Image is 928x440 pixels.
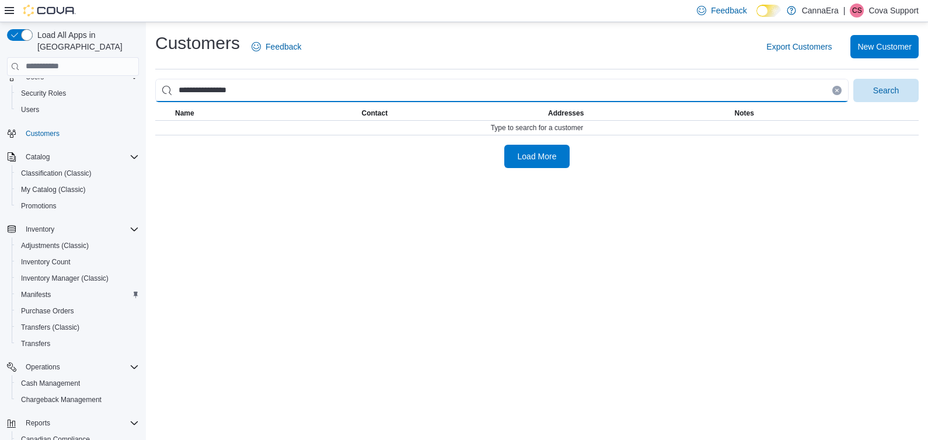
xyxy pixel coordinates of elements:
[16,103,139,117] span: Users
[266,41,301,53] span: Feedback
[843,4,846,18] p: |
[21,89,66,98] span: Security Roles
[26,418,50,428] span: Reports
[16,239,139,253] span: Adjustments (Classic)
[247,35,306,58] a: Feedback
[16,304,139,318] span: Purchase Orders
[762,35,836,58] button: Export Customers
[21,290,51,299] span: Manifests
[873,85,899,96] span: Search
[16,376,85,390] a: Cash Management
[21,185,86,194] span: My Catalog (Classic)
[12,303,144,319] button: Purchase Orders
[16,337,55,351] a: Transfers
[16,337,139,351] span: Transfers
[12,375,144,392] button: Cash Management
[16,271,113,285] a: Inventory Manager (Classic)
[850,35,919,58] button: New Customer
[21,306,74,316] span: Purchase Orders
[491,123,584,132] span: Type to search for a customer
[16,166,139,180] span: Classification (Classic)
[16,183,139,197] span: My Catalog (Classic)
[2,221,144,238] button: Inventory
[21,395,102,404] span: Chargeback Management
[21,126,139,141] span: Customers
[868,4,919,18] p: Cova Support
[16,320,139,334] span: Transfers (Classic)
[21,360,65,374] button: Operations
[711,5,746,16] span: Feedback
[21,241,89,250] span: Adjustments (Classic)
[33,29,139,53] span: Load All Apps in [GEOGRAPHIC_DATA]
[12,198,144,214] button: Promotions
[16,255,75,269] a: Inventory Count
[16,376,139,390] span: Cash Management
[16,393,139,407] span: Chargeback Management
[21,360,139,374] span: Operations
[735,109,754,118] span: Notes
[12,270,144,287] button: Inventory Manager (Classic)
[21,222,59,236] button: Inventory
[12,287,144,303] button: Manifests
[21,150,54,164] button: Catalog
[21,169,92,178] span: Classification (Classic)
[16,393,106,407] a: Chargeback Management
[2,125,144,142] button: Customers
[155,32,240,55] h1: Customers
[16,166,96,180] a: Classification (Classic)
[16,320,84,334] a: Transfers (Classic)
[16,271,139,285] span: Inventory Manager (Classic)
[756,5,781,17] input: Dark Mode
[23,5,76,16] img: Cova
[21,201,57,211] span: Promotions
[12,165,144,181] button: Classification (Classic)
[26,152,50,162] span: Catalog
[504,145,570,168] button: Load More
[802,4,839,18] p: CannaEra
[853,79,919,102] button: Search
[26,129,60,138] span: Customers
[832,86,842,95] button: Clear input
[16,288,55,302] a: Manifests
[16,183,90,197] a: My Catalog (Classic)
[175,109,194,118] span: Name
[852,4,862,18] span: CS
[2,415,144,431] button: Reports
[26,225,54,234] span: Inventory
[21,323,79,332] span: Transfers (Classic)
[16,86,71,100] a: Security Roles
[766,41,832,53] span: Export Customers
[12,102,144,118] button: Users
[12,181,144,198] button: My Catalog (Classic)
[16,288,139,302] span: Manifests
[21,339,50,348] span: Transfers
[21,222,139,236] span: Inventory
[12,392,144,408] button: Chargeback Management
[21,257,71,267] span: Inventory Count
[362,109,388,118] span: Contact
[16,199,61,213] a: Promotions
[21,105,39,114] span: Users
[21,379,80,388] span: Cash Management
[16,304,79,318] a: Purchase Orders
[21,274,109,283] span: Inventory Manager (Classic)
[16,239,93,253] a: Adjustments (Classic)
[857,41,912,53] span: New Customer
[548,109,584,118] span: Addresses
[12,254,144,270] button: Inventory Count
[850,4,864,18] div: Cova Support
[12,238,144,254] button: Adjustments (Classic)
[12,319,144,336] button: Transfers (Classic)
[21,416,139,430] span: Reports
[16,103,44,117] a: Users
[21,416,55,430] button: Reports
[2,359,144,375] button: Operations
[16,86,139,100] span: Security Roles
[12,85,144,102] button: Security Roles
[16,199,139,213] span: Promotions
[16,255,139,269] span: Inventory Count
[26,362,60,372] span: Operations
[21,127,64,141] a: Customers
[12,336,144,352] button: Transfers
